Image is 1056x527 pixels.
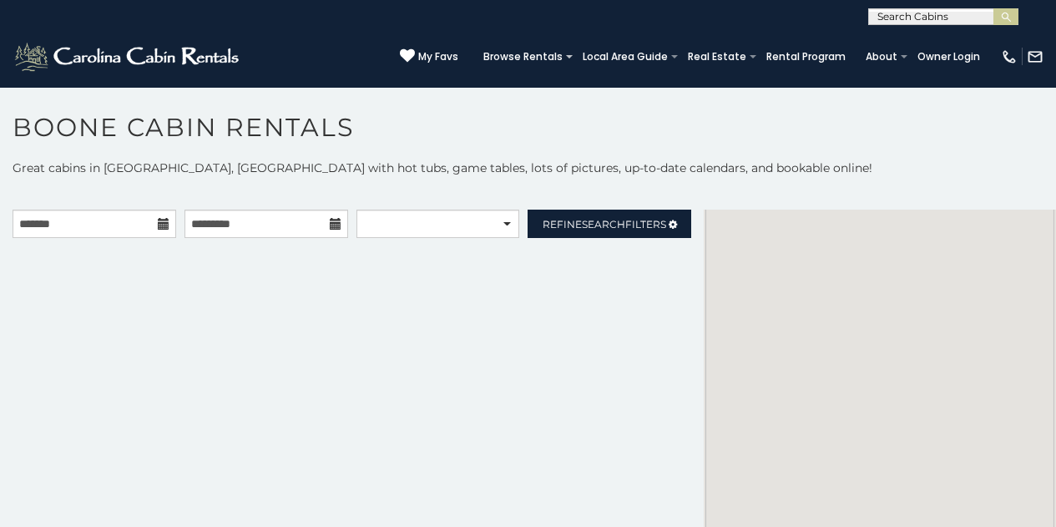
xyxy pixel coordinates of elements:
a: Real Estate [680,45,755,68]
a: Owner Login [909,45,988,68]
a: About [857,45,906,68]
a: Rental Program [758,45,854,68]
span: My Favs [418,49,458,64]
span: Search [582,218,625,231]
a: My Favs [400,48,458,65]
a: Browse Rentals [475,45,571,68]
img: phone-regular-white.png [1001,48,1018,65]
img: mail-regular-white.png [1027,48,1043,65]
img: White-1-2.png [13,40,244,73]
a: Local Area Guide [574,45,676,68]
a: RefineSearchFilters [528,210,691,238]
span: Refine Filters [543,218,666,231]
